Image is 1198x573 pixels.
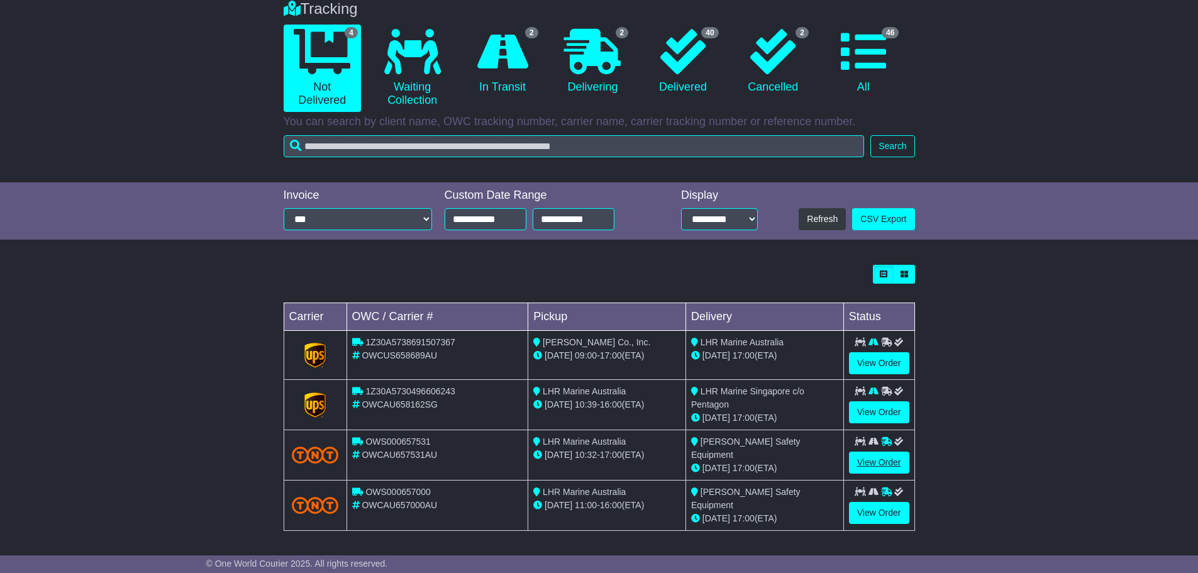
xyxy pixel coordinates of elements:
span: 17:00 [733,513,755,523]
div: Display [681,189,758,203]
a: 2 In Transit [463,25,541,99]
span: LHR Marine Australia [543,487,626,497]
span: LHR Marine Australia [701,337,784,347]
span: 2 [796,27,809,38]
div: Invoice [284,189,432,203]
span: [PERSON_NAME] Safety Equipment [691,437,801,460]
span: 40 [701,27,718,38]
span: [DATE] [702,463,730,473]
span: 1Z30A5730496606243 [365,386,455,396]
span: 17:00 [733,350,755,360]
a: 4 Not Delivered [284,25,361,112]
div: - (ETA) [533,349,680,362]
span: 2 [616,27,629,38]
td: Delivery [685,303,843,331]
span: LHR Marine Singapore c/o Pentagon [691,386,804,409]
div: Custom Date Range [445,189,646,203]
a: View Order [849,502,909,524]
td: Pickup [528,303,686,331]
div: - (ETA) [533,448,680,462]
div: - (ETA) [533,398,680,411]
p: You can search by client name, OWC tracking number, carrier name, carrier tracking number or refe... [284,115,915,129]
button: Refresh [799,208,846,230]
a: View Order [849,401,909,423]
span: [DATE] [545,450,572,460]
img: TNT_Domestic.png [292,497,339,514]
span: 46 [882,27,899,38]
span: 10:32 [575,450,597,460]
span: [DATE] [545,399,572,409]
div: (ETA) [691,512,838,525]
img: GetCarrierServiceLogo [304,343,326,368]
span: 17:00 [733,463,755,473]
div: (ETA) [691,462,838,475]
span: 10:39 [575,399,597,409]
span: 16:00 [600,399,622,409]
span: 17:00 [600,450,622,460]
span: LHR Marine Australia [543,437,626,447]
span: 4 [345,27,358,38]
span: OWCAU657531AU [362,450,437,460]
button: Search [870,135,914,157]
span: OWCAU657000AU [362,500,437,510]
a: View Order [849,452,909,474]
span: [DATE] [702,350,730,360]
a: Waiting Collection [374,25,451,112]
span: OWCUS658689AU [362,350,437,360]
span: [DATE] [545,500,572,510]
span: 09:00 [575,350,597,360]
span: 1Z30A5738691507367 [365,337,455,347]
span: [DATE] [702,413,730,423]
a: 2 Delivering [554,25,631,99]
div: (ETA) [691,349,838,362]
span: OWCAU658162SG [362,399,438,409]
span: © One World Courier 2025. All rights reserved. [206,559,388,569]
span: OWS000657000 [365,487,431,497]
span: [DATE] [545,350,572,360]
img: TNT_Domestic.png [292,447,339,464]
a: View Order [849,352,909,374]
a: 46 All [824,25,902,99]
span: LHR Marine Australia [543,386,626,396]
img: GetCarrierServiceLogo [304,392,326,418]
span: 2 [525,27,538,38]
span: [PERSON_NAME] Safety Equipment [691,487,801,510]
td: OWC / Carrier # [347,303,528,331]
span: [DATE] [702,513,730,523]
a: 40 Delivered [644,25,721,99]
span: OWS000657531 [365,437,431,447]
span: [PERSON_NAME] Co., Inc. [543,337,650,347]
span: 17:00 [733,413,755,423]
a: 2 Cancelled [735,25,812,99]
span: 17:00 [600,350,622,360]
td: Status [843,303,914,331]
span: 11:00 [575,500,597,510]
div: (ETA) [691,411,838,425]
td: Carrier [284,303,347,331]
div: - (ETA) [533,499,680,512]
a: CSV Export [852,208,914,230]
span: 16:00 [600,500,622,510]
